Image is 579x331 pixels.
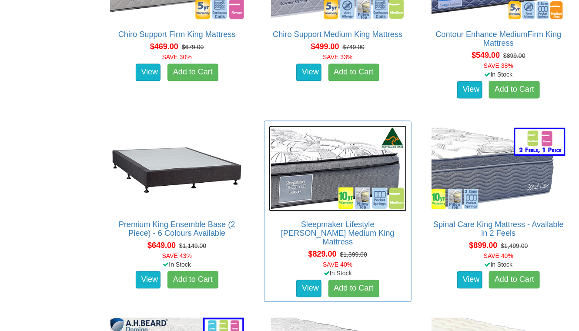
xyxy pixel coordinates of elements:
[436,30,562,48] a: Contour Enhance MediumFirm King Mattress
[323,54,352,61] font: SAVE 33%
[119,221,235,238] a: Premium King Ensemble Base (2 Piece) - 6 Colours Available
[457,271,482,289] a: View
[343,44,365,51] del: $749.00
[472,51,500,60] span: $549.00
[108,126,246,212] img: Premium King Ensemble Base (2 Piece) - 6 Colours Available
[501,243,528,250] del: $1,499.00
[162,253,192,260] font: SAVE 43%
[101,261,253,269] div: In Stock
[489,81,540,99] a: Add to Cart
[328,64,379,81] a: Add to Cart
[167,271,218,289] a: Add to Cart
[457,81,482,99] a: View
[296,280,321,298] a: View
[162,54,192,61] font: SAVE 30%
[147,241,176,250] span: $649.00
[433,221,564,238] a: Spinal Care King Mattress - Available in 2 Feels
[328,280,379,298] a: Add to Cart
[308,250,337,259] span: $829.00
[469,241,498,250] span: $899.00
[484,253,513,260] font: SAVE 40%
[429,126,568,212] img: Spinal Care King Mattress - Available in 2 Feels
[118,30,236,39] a: Chiro Support Firm King Mattress
[150,43,178,51] span: $469.00
[489,271,540,289] a: Add to Cart
[423,261,574,269] div: In Stock
[423,70,574,79] div: In Stock
[136,271,161,289] a: View
[269,126,407,212] img: Sleepmaker Lifestyle Murray Medium King Mattress
[179,243,206,250] del: $1,149.00
[281,221,395,247] a: Sleepmaker Lifestyle [PERSON_NAME] Medium King Mattress
[503,53,525,60] del: $899.00
[311,43,339,51] span: $499.00
[262,269,414,278] div: In Stock
[296,64,321,81] a: View
[136,64,161,81] a: View
[340,251,367,258] del: $1,399.00
[167,64,218,81] a: Add to Cart
[484,63,513,70] font: SAVE 38%
[323,261,352,268] font: SAVE 40%
[182,44,204,51] del: $679.00
[273,30,402,39] a: Chiro Support Medium King Mattress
